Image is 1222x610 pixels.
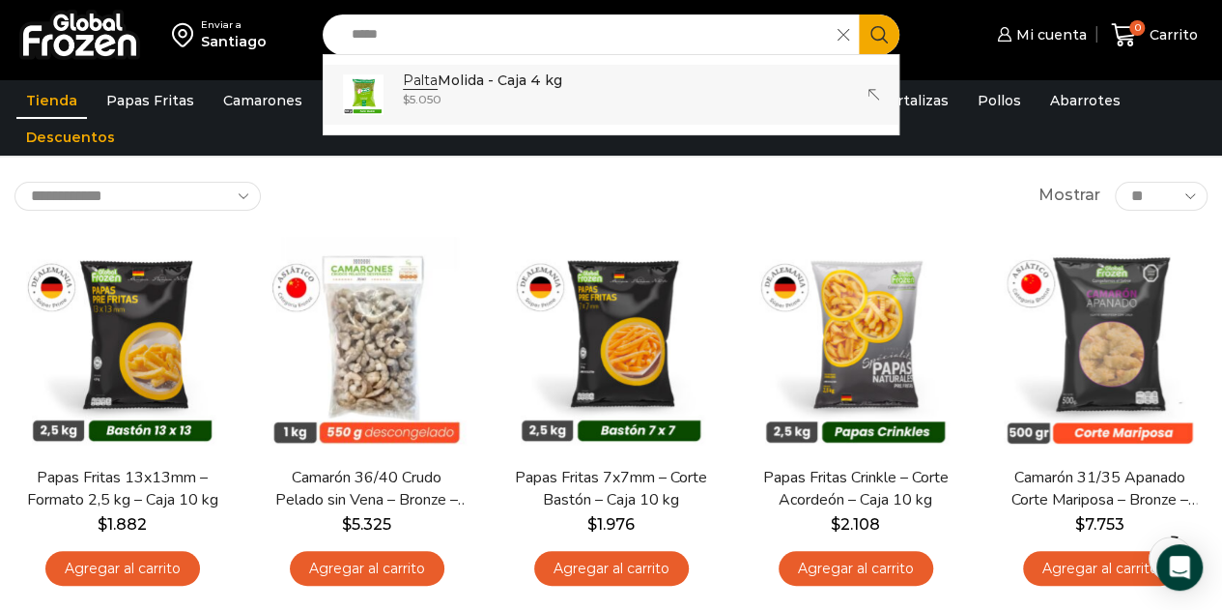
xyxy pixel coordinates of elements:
div: Enviar a [201,18,267,32]
a: Hortalizas [867,82,958,119]
span: Mi cuenta [1011,25,1087,44]
a: Papas Fritas Crinkle – Corte Acordeón – Caja 10 kg [758,467,952,511]
bdi: 2.108 [831,515,880,534]
a: Pollos [968,82,1031,119]
span: $ [1075,515,1085,534]
select: Pedido de la tienda [14,182,261,211]
span: $ [831,515,840,534]
bdi: 5.325 [342,515,391,534]
a: Agregar al carrito: “Papas Fritas 7x7mm - Corte Bastón - Caja 10 kg” [534,551,689,587]
bdi: 1.882 [98,515,147,534]
span: $ [98,515,107,534]
span: $ [403,92,410,106]
div: Santiago [201,32,267,51]
span: $ [587,515,597,534]
a: Descuentos [16,119,125,156]
p: Molida - Caja 4 kg [403,70,562,91]
a: Agregar al carrito: “Camarón 36/40 Crudo Pelado sin Vena - Bronze - Caja 10 kg” [290,551,444,587]
a: Camarón 36/40 Crudo Pelado sin Vena – Bronze – Caja 10 kg [270,467,464,511]
a: Mi cuenta [992,15,1087,54]
span: Mostrar [1038,185,1100,207]
button: Search button [859,15,899,55]
a: Agregar al carrito: “Papas Fritas 13x13mm - Formato 2,5 kg - Caja 10 kg” [45,551,200,587]
span: 0 [1129,20,1145,36]
img: address-field-icon.svg [172,18,201,51]
a: PaltaMolida - Caja 4 kg $5.050 [324,65,899,125]
a: Abarrotes [1040,82,1130,119]
a: Papas Fritas 13x13mm – Formato 2,5 kg – Caja 10 kg [25,467,219,511]
bdi: 5.050 [403,92,441,106]
a: Camarones [213,82,312,119]
a: Camarón 31/35 Apanado Corte Mariposa – Bronze – Caja 5 kg [1003,467,1197,511]
span: $ [342,515,352,534]
bdi: 1.976 [587,515,635,534]
a: Papas Fritas 7x7mm – Corte Bastón – Caja 10 kg [514,467,708,511]
a: Agregar al carrito: “Camarón 31/35 Apanado Corte Mariposa - Bronze - Caja 5 kg” [1023,551,1178,587]
a: 0 Carrito [1106,13,1203,58]
bdi: 7.753 [1075,515,1124,534]
a: Agregar al carrito: “Papas Fritas Crinkle - Corte Acordeón - Caja 10 kg” [779,551,933,587]
span: Carrito [1145,25,1198,44]
a: Papas Fritas [97,82,204,119]
div: Open Intercom Messenger [1156,544,1203,591]
strong: Palta [403,72,438,90]
a: Tienda [16,82,87,119]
